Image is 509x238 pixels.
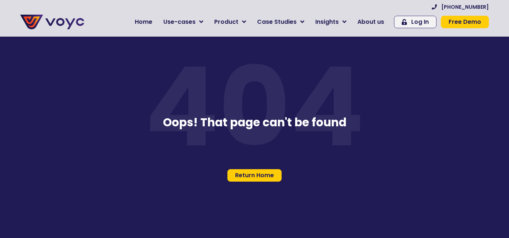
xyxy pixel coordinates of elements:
[394,16,436,28] a: Log In
[432,4,489,10] a: [PHONE_NUMBER]
[441,16,489,28] a: Free Demo
[315,18,339,26] span: Insights
[441,4,489,10] span: [PHONE_NUMBER]
[310,15,352,29] a: Insights
[214,18,238,26] span: Product
[449,19,481,25] span: Free Demo
[135,18,152,26] span: Home
[411,19,429,25] span: Log In
[227,169,282,182] a: Return Home
[235,172,274,178] span: Return Home
[357,18,384,26] span: About us
[209,15,252,29] a: Product
[130,52,379,162] p: 404
[352,15,390,29] a: About us
[20,15,84,29] img: voyc-full-logo
[257,18,297,26] span: Case Studies
[163,18,196,26] span: Use-cases
[129,15,158,29] a: Home
[130,116,379,129] h3: Oops! That page can't be found
[252,15,310,29] a: Case Studies
[158,15,209,29] a: Use-cases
